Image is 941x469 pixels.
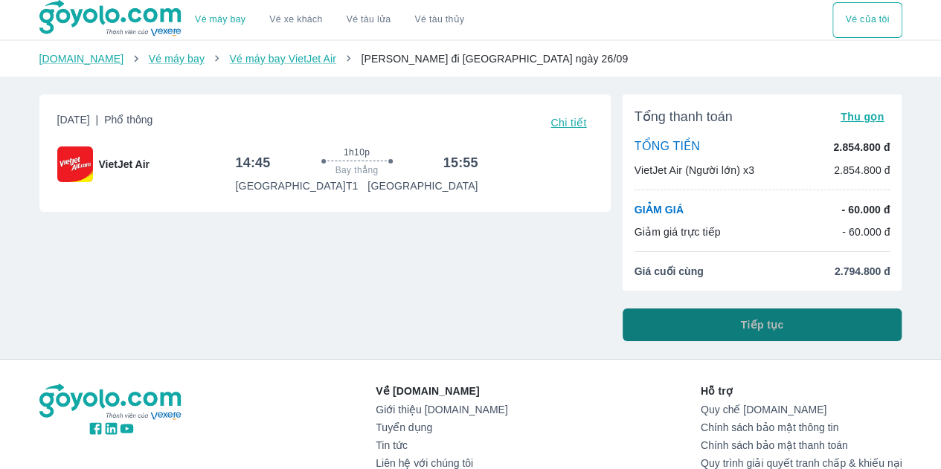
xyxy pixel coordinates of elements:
[236,154,271,172] h6: 14:45
[149,53,205,65] a: Vé máy bay
[834,163,890,178] p: 2.854.800 đ
[635,224,721,239] p: Giảm giá trực tiếp
[443,154,478,172] h6: 15:55
[842,224,890,239] p: - 60.000 đ
[832,2,902,38] div: choose transportation mode
[376,457,507,469] a: Liên hệ với chúng tôi
[835,106,890,127] button: Thu gọn
[195,14,245,25] a: Vé máy bay
[376,421,507,433] a: Tuyển dụng
[335,2,403,38] a: Vé tàu lửa
[376,384,507,398] p: Về [DOMAIN_NAME]
[701,404,902,415] a: Quy chế [DOMAIN_NAME]
[39,384,184,421] img: logo
[550,117,586,129] span: Chi tiết
[335,164,379,176] span: Bay thẳng
[39,53,124,65] a: [DOMAIN_NAME]
[835,264,890,279] span: 2.794.800 đ
[635,139,700,155] p: TỔNG TIỀN
[635,264,704,279] span: Giá cuối cùng
[623,308,902,341] button: Tiếp tục
[635,202,684,217] p: GIẢM GIÁ
[841,202,890,217] p: - 60.000 đ
[402,2,476,38] button: Vé tàu thủy
[269,14,322,25] a: Vé xe khách
[545,112,592,133] button: Chi tiết
[741,317,784,332] span: Tiếp tục
[104,114,152,126] span: Phổ thông
[96,114,99,126] span: |
[701,439,902,451] a: Chính sách bảo mật thanh toán
[376,439,507,451] a: Tin tức
[635,108,733,126] span: Tổng thanh toán
[236,178,359,193] p: [GEOGRAPHIC_DATA] T1
[376,404,507,415] a: Giới thiệu [DOMAIN_NAME]
[833,140,890,155] p: 2.854.800 đ
[39,51,902,66] nav: breadcrumb
[701,421,902,433] a: Chính sách bảo mật thông tin
[361,53,628,65] span: [PERSON_NAME] đi [GEOGRAPHIC_DATA] ngày 26/09
[635,163,754,178] p: VietJet Air (Người lớn) x3
[841,111,884,123] span: Thu gọn
[344,146,370,158] span: 1h10p
[832,2,902,38] button: Vé của tôi
[183,2,476,38] div: choose transportation mode
[229,53,335,65] a: Vé máy bay VietJet Air
[701,457,902,469] a: Quy trình giải quyết tranh chấp & khiếu nại
[367,178,478,193] p: [GEOGRAPHIC_DATA]
[701,384,902,398] p: Hỗ trợ
[57,112,153,133] span: [DATE]
[99,157,150,172] span: VietJet Air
